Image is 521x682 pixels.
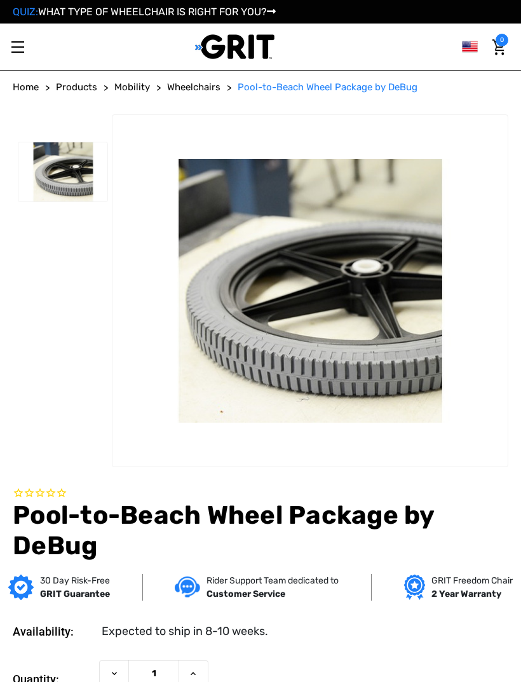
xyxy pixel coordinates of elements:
p: 30 Day Risk-Free [40,574,110,587]
img: GRIT Guarantee [8,575,34,600]
img: Cart [492,39,505,55]
a: Home [13,80,39,95]
img: Pool-to-Beach Wheel Package by DeBug [18,142,107,202]
span: Products [56,81,97,93]
span: Home [13,81,39,93]
img: Customer service [175,576,200,597]
span: Wheelchairs [167,81,220,93]
strong: GRIT Guarantee [40,589,110,599]
dd: Expected to ship in 8-10 weeks. [102,623,268,640]
span: QUIZ: [13,6,38,18]
a: Products [56,80,97,95]
strong: 2 Year Warranty [431,589,501,599]
a: Mobility [114,80,150,95]
p: Rider Support Team dedicated to [206,574,339,587]
img: us.png [462,39,478,55]
a: Wheelchairs [167,80,220,95]
span: Toggle menu [11,46,24,48]
span: Mobility [114,81,150,93]
dt: Availability: [13,623,93,640]
a: Pool-to-Beach Wheel Package by DeBug [238,80,417,95]
img: Grit freedom [404,575,425,600]
span: Pool-to-Beach Wheel Package by DeBug [238,81,417,93]
span: Rated 0.0 out of 5 stars 0 reviews [13,486,508,500]
strong: Customer Service [206,589,285,599]
a: Cart with 0 items [489,34,508,60]
span: 0 [496,34,508,46]
img: GRIT All-Terrain Wheelchair and Mobility Equipment [195,34,274,60]
nav: Breadcrumb [13,80,508,95]
p: GRIT Freedom Chair [431,574,513,587]
h1: Pool-to-Beach Wheel Package by DeBug [13,500,508,561]
img: Pool-to-Beach Wheel Package by DeBug [112,159,508,423]
a: QUIZ:WHAT TYPE OF WHEELCHAIR IS RIGHT FOR YOU? [13,6,276,18]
